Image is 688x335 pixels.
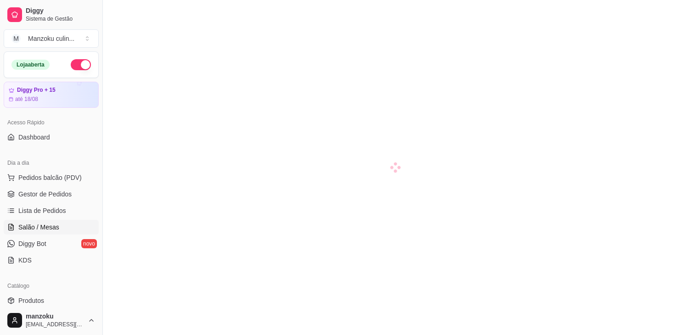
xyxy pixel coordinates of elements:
span: manzoku [26,313,84,321]
a: Produtos [4,293,99,308]
div: Acesso Rápido [4,115,99,130]
a: DiggySistema de Gestão [4,4,99,26]
div: Loja aberta [11,60,50,70]
button: Select a team [4,29,99,48]
span: Pedidos balcão (PDV) [18,173,82,182]
article: Diggy Pro + 15 [17,87,56,94]
span: Diggy Bot [18,239,46,248]
span: Gestor de Pedidos [18,190,72,199]
div: Catálogo [4,279,99,293]
span: Dashboard [18,133,50,142]
a: KDS [4,253,99,268]
a: Gestor de Pedidos [4,187,99,201]
article: até 18/08 [15,95,38,103]
a: Salão / Mesas [4,220,99,234]
button: Pedidos balcão (PDV) [4,170,99,185]
a: Lista de Pedidos [4,203,99,218]
span: Salão / Mesas [18,223,59,232]
span: KDS [18,256,32,265]
div: Dia a dia [4,156,99,170]
a: Diggy Botnovo [4,236,99,251]
a: Dashboard [4,130,99,145]
button: manzoku[EMAIL_ADDRESS][DOMAIN_NAME] [4,309,99,331]
span: [EMAIL_ADDRESS][DOMAIN_NAME] [26,321,84,328]
button: Alterar Status [71,59,91,70]
span: Sistema de Gestão [26,15,95,22]
span: Diggy [26,7,95,15]
span: Lista de Pedidos [18,206,66,215]
a: Diggy Pro + 15até 18/08 [4,82,99,108]
span: Produtos [18,296,44,305]
span: M [11,34,21,43]
div: Manzoku culin ... [28,34,74,43]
